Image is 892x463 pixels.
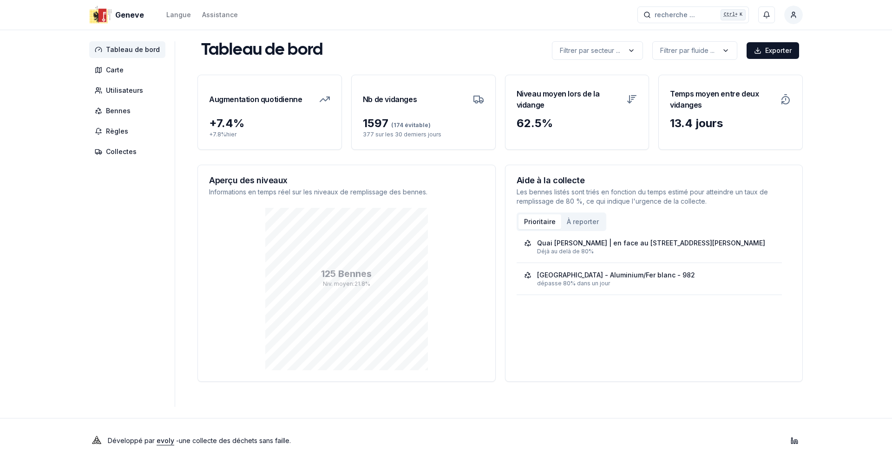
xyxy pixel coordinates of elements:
[157,437,174,444] a: evoly
[89,433,104,448] img: Evoly Logo
[89,41,169,58] a: Tableau de bord
[652,41,737,60] button: label
[89,9,148,20] a: Geneve
[517,86,621,112] h3: Niveau moyen lors de la vidange
[115,9,144,20] span: Geneve
[363,86,417,112] h3: Nb de vidanges
[552,41,643,60] button: label
[517,116,638,131] div: 62.5 %
[89,4,111,26] img: Geneve Logo
[670,86,774,112] h3: Temps moyen entre deux vidanges
[209,176,484,185] h3: Aperçu des niveaux
[89,82,169,99] a: Utilisateurs
[670,116,791,131] div: 13.4 jours
[363,131,484,138] p: 377 sur les 30 derniers jours
[209,131,330,138] p: + 7.8 % hier
[89,123,169,140] a: Règles
[388,122,431,129] span: (174 évitable)
[517,176,792,185] h3: Aide à la collecte
[202,9,238,20] a: Assistance
[561,214,604,229] button: À reporter
[106,106,131,116] span: Bennes
[89,143,169,160] a: Collectes
[660,46,715,55] p: Filtrer par fluide ...
[524,238,775,255] a: Quai [PERSON_NAME] | en face au [STREET_ADDRESS][PERSON_NAME]Déjà au delà de 80%
[537,270,695,280] div: [GEOGRAPHIC_DATA] - Aluminium/Fer blanc - 982
[524,270,775,287] a: [GEOGRAPHIC_DATA] - Aluminium/Fer blanc - 982dépasse 80% dans un jour
[637,6,749,23] button: recherche ...Ctrl+K
[209,187,484,197] p: Informations en temps réel sur les niveaux de remplissage des bennes.
[560,46,620,55] p: Filtrer par secteur ...
[363,116,484,131] div: 1597
[209,86,302,112] h3: Augmentation quotidienne
[517,187,792,206] p: Les bennes listés sont triés en fonction du temps estimé pour atteindre un taux de remplissage de...
[166,9,191,20] button: Langue
[537,238,765,248] div: Quai [PERSON_NAME] | en face au [STREET_ADDRESS][PERSON_NAME]
[166,10,191,19] div: Langue
[201,41,323,60] h1: Tableau de bord
[89,62,169,78] a: Carte
[209,116,330,131] div: + 7.4 %
[106,45,160,54] span: Tableau de bord
[747,42,799,59] button: Exporter
[89,103,169,119] a: Bennes
[106,127,128,136] span: Règles
[106,147,137,156] span: Collectes
[106,65,124,75] span: Carte
[518,214,561,229] button: Prioritaire
[108,434,291,447] p: Développé par - une collecte des déchets sans faille .
[537,280,775,287] div: dépasse 80% dans un jour
[655,10,695,19] span: recherche ...
[537,248,775,255] div: Déjà au delà de 80%
[106,86,143,95] span: Utilisateurs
